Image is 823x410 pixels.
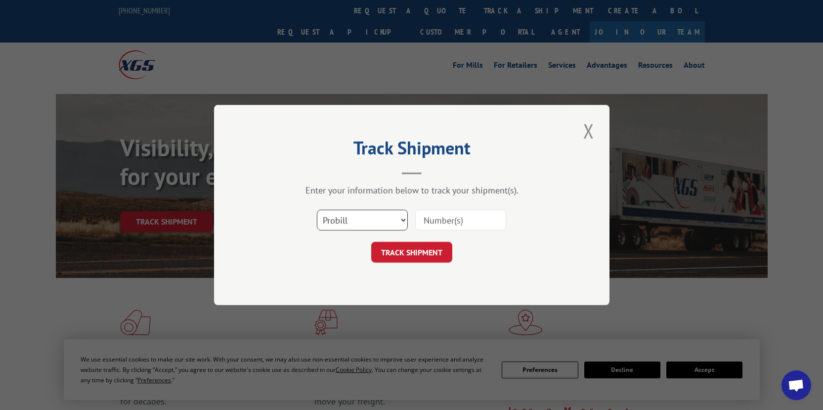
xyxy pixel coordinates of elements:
[415,210,506,230] input: Number(s)
[263,184,560,196] div: Enter your information below to track your shipment(s).
[580,117,597,144] button: Close modal
[371,242,452,263] button: TRACK SHIPMENT
[263,141,560,160] h2: Track Shipment
[781,370,811,400] a: Open chat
